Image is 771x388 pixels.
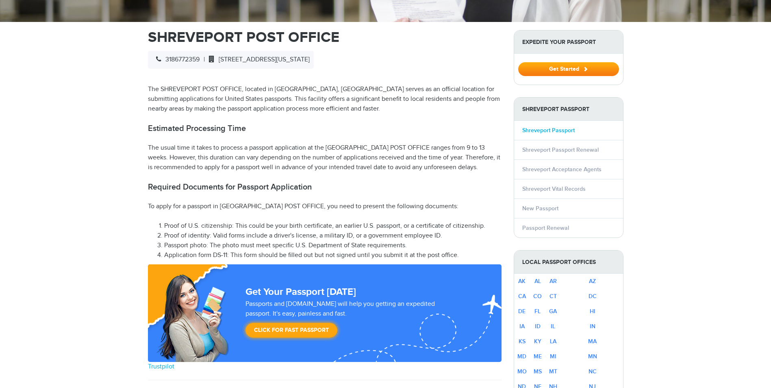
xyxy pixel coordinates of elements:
a: GA [549,308,557,315]
a: Shreveport Passport [522,127,575,134]
h1: SHREVEPORT POST OFFICE [148,30,502,45]
a: Get Started [518,65,619,72]
a: CT [549,293,557,300]
a: Shreveport Acceptance Agents [522,166,602,173]
a: Shreveport Passport Renewal [522,146,599,153]
a: LA [550,338,556,345]
a: CO [533,293,542,300]
a: KS [519,338,526,345]
a: FL [534,308,541,315]
li: Proof of U.S. citizenship: This could be your birth certificate, an earlier U.S. passport, or a c... [164,221,502,231]
a: ME [534,353,542,360]
a: Click for Fast Passport [245,323,337,338]
a: AZ [589,278,596,285]
strong: Expedite Your Passport [514,31,623,54]
a: AK [518,278,526,285]
p: The usual time it takes to process a passport application at the [GEOGRAPHIC_DATA] POST OFFICE ra... [148,143,502,172]
li: Passport photo: The photo must meet specific U.S. Department of State requirements. [164,241,502,251]
a: Shreveport Vital Records [522,185,586,192]
strong: Local Passport Offices [514,251,623,274]
a: MS [534,368,542,375]
div: | [148,51,314,69]
a: IA [519,323,525,330]
p: The SHREVEPORT POST OFFICE, located in [GEOGRAPHIC_DATA], [GEOGRAPHIC_DATA] serves as an official... [148,85,502,114]
a: MO [517,368,527,375]
a: DC [589,293,597,300]
a: MI [550,353,556,360]
a: Passport Renewal [522,225,569,231]
a: NC [589,368,597,375]
a: AR [549,278,557,285]
a: ID [535,323,541,330]
p: To apply for a passport in [GEOGRAPHIC_DATA] POST OFFICE, you need to present the following docum... [148,202,502,211]
a: AL [534,278,541,285]
a: New Passport [522,205,558,212]
a: IN [590,323,595,330]
strong: Shreveport Passport [514,98,623,121]
span: [STREET_ADDRESS][US_STATE] [205,56,310,63]
strong: Get Your Passport [DATE] [245,286,356,298]
a: MD [517,353,526,360]
a: HI [590,308,595,315]
a: KY [534,338,541,345]
button: Get Started [518,62,619,76]
a: MA [588,338,597,345]
div: Passports and [DOMAIN_NAME] will help you getting an expedited passport. It's easy, painless and ... [242,299,464,342]
h2: Estimated Processing Time [148,124,502,133]
a: MN [588,353,597,360]
a: Trustpilot [148,363,174,371]
a: CA [518,293,526,300]
a: DE [518,308,526,315]
a: IL [551,323,555,330]
span: 3186772359 [152,56,200,63]
li: Proof of identity: Valid forms include a driver's license, a military ID, or a government employe... [164,231,502,241]
a: MT [549,368,557,375]
li: Application form DS-11: This form should be filled out but not signed until you submit it at the ... [164,251,502,260]
h2: Required Documents for Passport Application [148,182,502,192]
